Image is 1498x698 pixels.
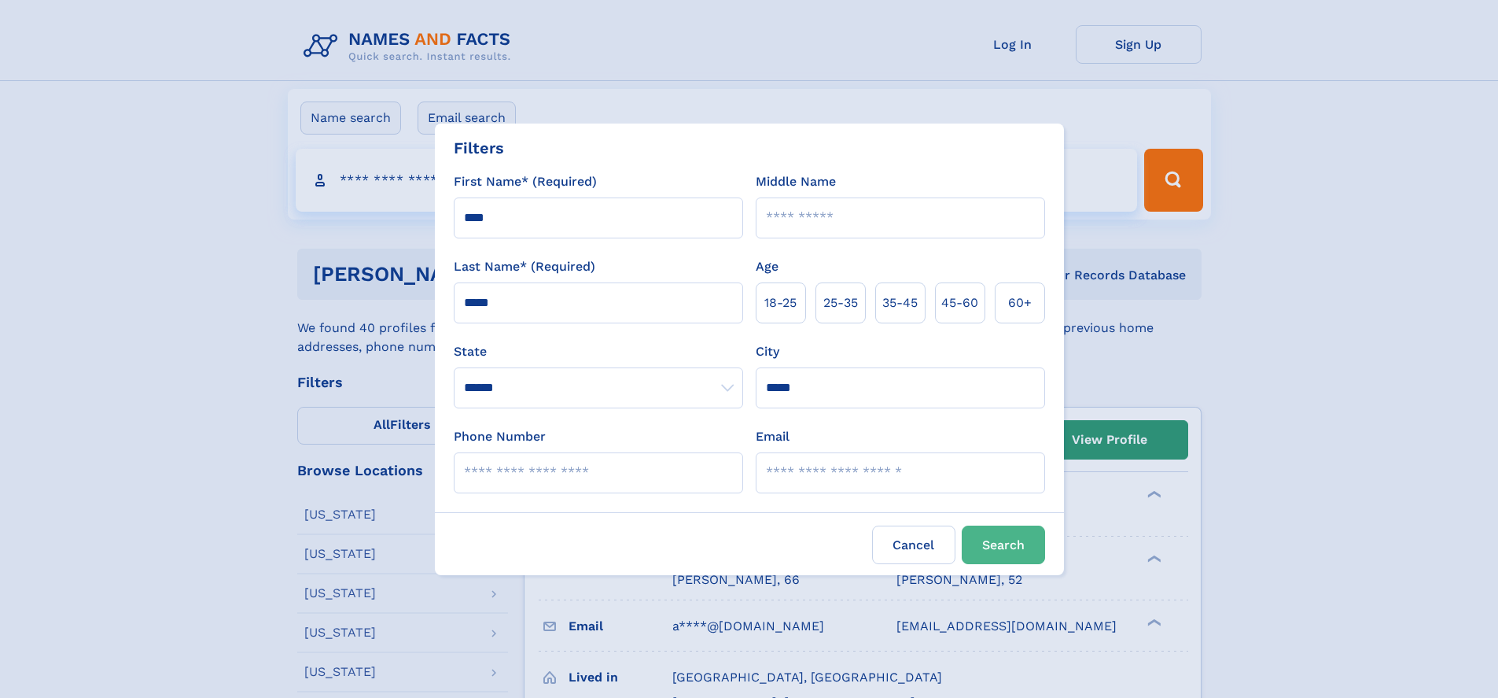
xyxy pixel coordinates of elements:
[872,526,955,564] label: Cancel
[454,172,597,191] label: First Name* (Required)
[454,136,504,160] div: Filters
[454,342,743,361] label: State
[764,294,797,312] span: 18‑25
[454,257,595,276] label: Last Name* (Required)
[756,427,789,446] label: Email
[962,526,1045,564] button: Search
[756,257,778,276] label: Age
[454,427,546,446] label: Phone Number
[823,294,858,312] span: 25‑35
[756,172,836,191] label: Middle Name
[756,342,779,361] label: City
[882,294,918,312] span: 35‑45
[1008,294,1032,312] span: 60+
[941,294,978,312] span: 45‑60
